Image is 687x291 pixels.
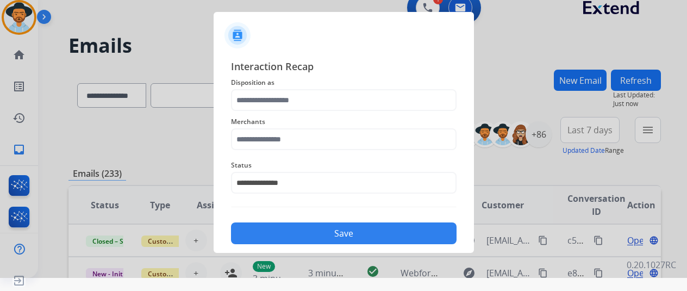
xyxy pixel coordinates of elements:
span: Merchants [231,115,457,128]
p: 0.20.1027RC [627,258,676,271]
span: Interaction Recap [231,59,457,76]
span: Disposition as [231,76,457,89]
button: Save [231,222,457,244]
img: contact-recap-line.svg [231,207,457,207]
img: contactIcon [224,22,251,48]
span: Status [231,159,457,172]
